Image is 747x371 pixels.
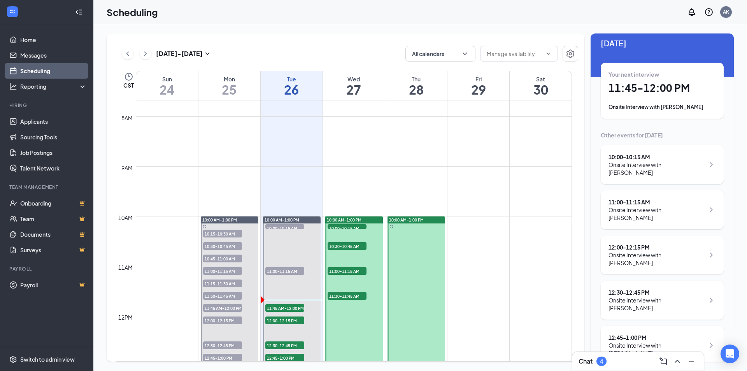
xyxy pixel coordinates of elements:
div: Hiring [9,102,85,109]
div: Tue [261,75,323,83]
span: 10:15-10:30 AM [203,230,242,237]
h3: [DATE] - [DATE] [156,49,203,58]
span: 10:00 AM-1:00 PM [265,217,299,223]
a: PayrollCrown [20,277,87,293]
span: 11:15-11:30 AM [203,280,242,287]
a: August 27, 2025 [323,71,385,100]
svg: Clock [124,72,133,81]
svg: ChevronDown [461,50,469,58]
span: 10:00-10:15 AM [265,224,304,232]
svg: Settings [566,49,575,58]
div: Open Intercom Messenger [721,345,739,363]
div: 12:45 - 1:00 PM [608,334,705,341]
svg: Sync [203,225,207,229]
div: Onsite Interview with [PERSON_NAME] [608,296,705,312]
span: 12:00-12:15 PM [265,316,304,324]
div: Payroll [9,266,85,272]
h1: 24 [136,83,198,96]
h1: 28 [385,83,447,96]
span: 11:00-11:15 AM [265,267,304,275]
div: Team Management [9,184,85,190]
h1: 26 [261,83,323,96]
svg: ChevronRight [707,250,716,260]
button: ChevronRight [140,48,151,60]
a: Job Postings [20,145,87,160]
div: Sun [136,75,198,83]
svg: QuestionInfo [704,7,714,17]
span: 12:30-12:45 PM [265,341,304,349]
a: August 29, 2025 [447,71,509,100]
span: 12:45-1:00 PM [265,354,304,362]
div: 8am [120,114,134,122]
svg: ChevronRight [707,205,716,215]
div: Other events for [DATE] [601,131,724,139]
div: 12pm [117,313,134,322]
svg: Sync [389,225,393,229]
svg: ChevronLeft [124,49,132,58]
svg: ChevronRight [142,49,149,58]
svg: SmallChevronDown [203,49,212,58]
span: 11:30-11:45 AM [203,292,242,300]
div: Wed [323,75,385,83]
button: ChevronUp [671,355,684,367]
a: SurveysCrown [20,242,87,258]
div: 11am [117,263,134,272]
span: 11:00-11:15 AM [328,267,366,275]
div: 12:30 - 12:45 PM [608,288,705,296]
span: 12:30-12:45 PM [203,341,242,349]
a: August 26, 2025 [261,71,323,100]
span: 10:00 AM-1:00 PM [202,217,237,223]
a: August 28, 2025 [385,71,447,100]
h3: Chat [579,357,593,366]
div: 10am [117,213,134,222]
div: Sat [510,75,572,83]
a: August 24, 2025 [136,71,198,100]
span: 10:00 AM-1:00 PM [389,217,424,223]
div: 11:00 - 11:15 AM [608,198,705,206]
div: Reporting [20,83,87,90]
svg: Settings [9,355,17,363]
h1: Scheduling [107,5,158,19]
svg: ChevronRight [707,341,716,350]
span: CST [123,81,134,89]
svg: Collapse [75,8,83,16]
span: 10:30-10:45 AM [203,242,242,250]
div: Switch to admin view [20,355,75,363]
a: Applicants [20,114,87,129]
svg: Analysis [9,83,17,90]
div: Your next interview [608,70,716,78]
button: Minimize [685,355,698,367]
div: Fri [447,75,509,83]
span: 12:45-1:00 PM [203,354,242,362]
svg: ChevronRight [707,295,716,305]
span: 10:45-11:00 AM [203,255,242,262]
span: 10:00 AM-1:00 PM [327,217,361,223]
span: [DATE] [601,37,724,49]
span: 10:30-10:45 AM [328,242,366,250]
span: 11:00-11:15 AM [203,267,242,275]
a: Sourcing Tools [20,129,87,145]
span: 11:45 AM-12:00 PM [203,304,242,312]
div: Mon [198,75,260,83]
h1: 25 [198,83,260,96]
h1: 11:45 - 12:00 PM [608,81,716,95]
div: Onsite Interview with [PERSON_NAME] [608,251,705,267]
h1: 29 [447,83,509,96]
svg: ChevronDown [545,51,551,57]
h1: 27 [323,83,385,96]
div: Thu [385,75,447,83]
a: Messages [20,47,87,63]
div: 4 [600,358,603,365]
a: TeamCrown [20,211,87,227]
a: Home [20,32,87,47]
svg: Notifications [687,7,696,17]
button: All calendarsChevronDown [405,46,475,62]
a: DocumentsCrown [20,227,87,242]
div: Onsite Interview with [PERSON_NAME] [608,103,716,111]
a: August 25, 2025 [198,71,260,100]
a: Settings [563,46,578,62]
svg: ChevronUp [673,357,682,366]
button: ChevronLeft [122,48,133,60]
svg: Minimize [687,357,696,366]
a: Talent Network [20,160,87,176]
